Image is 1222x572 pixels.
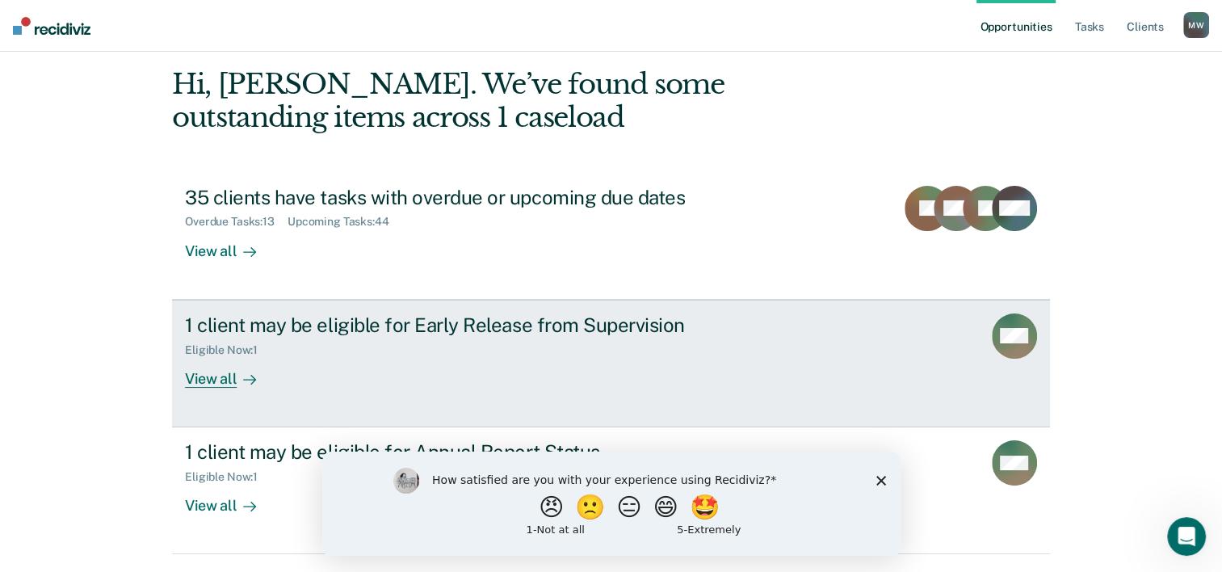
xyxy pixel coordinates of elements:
[172,68,874,134] div: Hi, [PERSON_NAME]. We’ve found some outstanding items across 1 caseload
[185,356,275,388] div: View all
[185,313,752,337] div: 1 client may be eligible for Early Release from Supervision
[185,229,275,260] div: View all
[1167,517,1206,556] iframe: Intercom live chat
[185,484,275,515] div: View all
[1183,12,1209,38] div: M W
[1183,12,1209,38] button: MW
[13,17,90,35] img: Recidiviz
[322,452,901,556] iframe: Survey by Kim from Recidiviz
[288,215,402,229] div: Upcoming Tasks : 44
[185,186,752,209] div: 35 clients have tasks with overdue or upcoming due dates
[185,470,271,484] div: Eligible Now : 1
[185,440,752,464] div: 1 client may be eligible for Annual Report Status
[172,173,1050,300] a: 35 clients have tasks with overdue or upcoming due datesOverdue Tasks:13Upcoming Tasks:44View all
[185,215,288,229] div: Overdue Tasks : 13
[172,300,1050,427] a: 1 client may be eligible for Early Release from SupervisionEligible Now:1View all
[172,427,1050,554] a: 1 client may be eligible for Annual Report StatusEligible Now:1View all
[185,343,271,357] div: Eligible Now : 1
